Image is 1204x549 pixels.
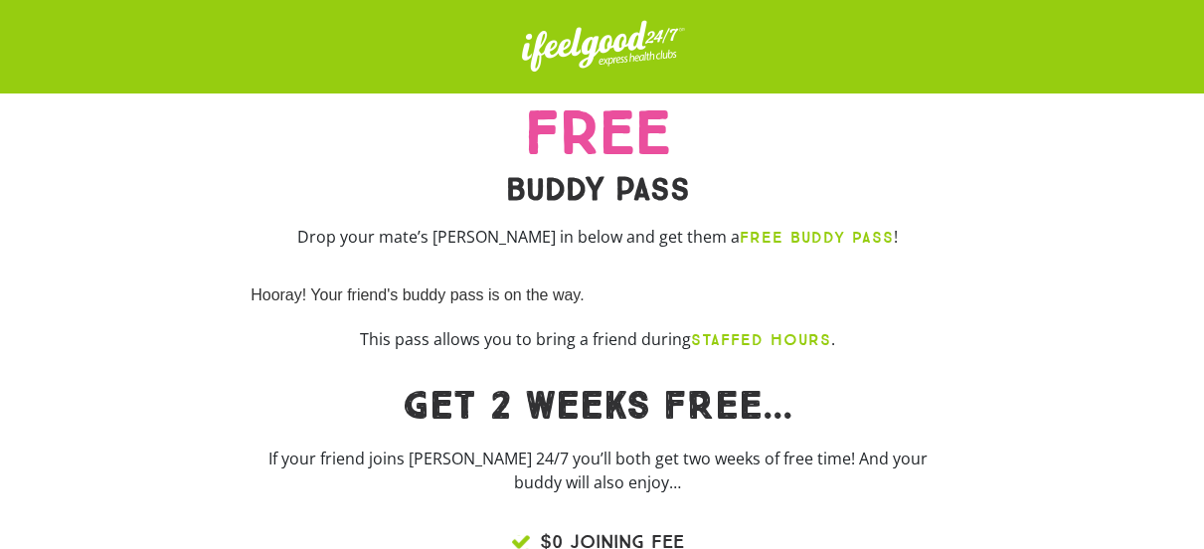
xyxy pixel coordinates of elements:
[251,327,946,352] p: This pass allows you to bring a friend during .
[691,330,831,349] b: STAFFED HOURS
[251,173,946,205] h2: BUDDY PASS
[251,225,946,250] p: Drop your mate’s [PERSON_NAME] in below and get them a !
[251,447,946,494] p: If your friend joins [PERSON_NAME] 24/7 you’ll both get two weeks of free time! And your buddy wi...
[251,103,946,163] h2: FREE
[251,283,946,307] div: Hooray! Your friend's buddy pass is on the way.
[740,228,894,247] strong: FREE BUDDY PASS
[251,387,946,427] h1: Get 2 weeks FREE...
